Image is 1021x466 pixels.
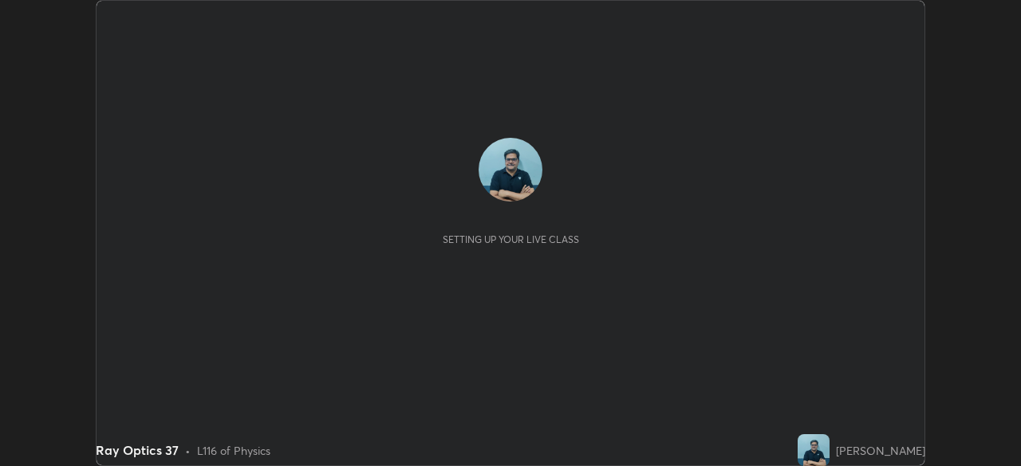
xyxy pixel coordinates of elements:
[479,138,542,202] img: 3cc9671c434e4cc7a3e98729d35f74b5.jpg
[798,434,830,466] img: 3cc9671c434e4cc7a3e98729d35f74b5.jpg
[443,233,579,245] div: Setting up your live class
[96,441,179,460] div: Ray Optics 37
[185,442,191,459] div: •
[836,442,925,459] div: [PERSON_NAME]
[197,442,270,459] div: L116 of Physics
